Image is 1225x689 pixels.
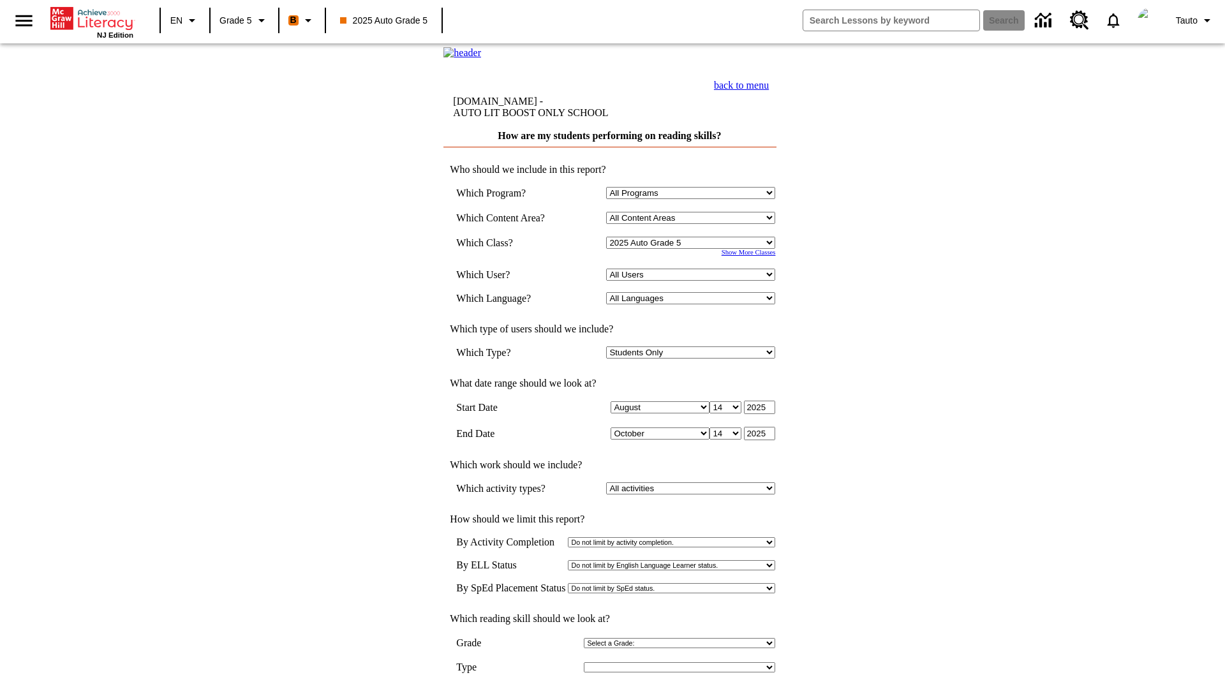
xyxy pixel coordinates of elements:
button: Grade: Grade 5, Select a grade [214,9,274,32]
td: Which reading skill should we look at? [443,613,775,625]
td: Grade [456,637,493,649]
span: Grade 5 [219,14,252,27]
a: How are my students performing on reading skills? [498,130,721,141]
span: NJ Edition [97,31,133,39]
button: Boost Class color is orange. Change class color [283,9,321,32]
td: Which work should we include? [443,459,775,471]
td: What date range should we look at? [443,378,775,389]
td: End Date [456,427,563,440]
span: Tauto [1176,14,1198,27]
button: Select a new avatar [1130,4,1171,37]
td: Which Type? [456,346,563,359]
td: [DOMAIN_NAME] - [453,96,648,119]
a: Show More Classes [722,249,776,256]
td: How should we limit this report? [443,514,775,525]
td: Which Language? [456,292,563,304]
td: By Activity Completion [456,537,565,548]
td: Which Program? [456,187,563,199]
button: Language: EN, Select a language [165,9,205,32]
td: Which Class? [456,237,563,249]
a: Data Center [1027,3,1062,38]
span: EN [170,14,182,27]
td: Start Date [456,401,563,414]
button: Open side menu [5,2,43,40]
td: Type [456,662,487,673]
td: Which activity types? [456,482,563,494]
input: search field [803,10,979,31]
td: By SpEd Placement Status [456,582,565,594]
a: Notifications [1097,4,1130,37]
td: Which type of users should we include? [443,323,775,335]
img: header [443,47,481,59]
td: Who should we include in this report? [443,164,775,175]
a: Resource Center, Will open in new tab [1062,3,1097,38]
td: By ELL Status [456,559,565,571]
a: back to menu [714,80,769,91]
nobr: AUTO LIT BOOST ONLY SCHOOL [453,107,608,118]
span: B [290,12,297,28]
span: 2025 Auto Grade 5 [340,14,428,27]
button: Profile/Settings [1171,9,1220,32]
nobr: Which Content Area? [456,212,545,223]
div: Home [50,4,133,39]
img: avatar image [1138,8,1163,33]
td: Which User? [456,269,563,281]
